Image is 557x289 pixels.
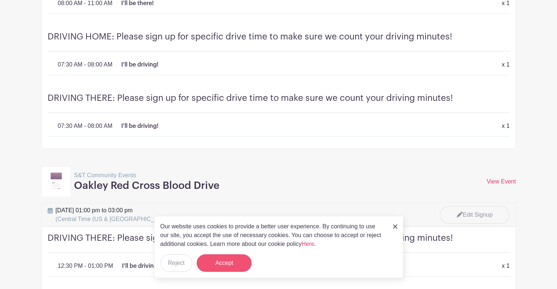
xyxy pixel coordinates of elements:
[56,216,175,222] span: (Central Time (US & [GEOGRAPHIC_DATA]))
[121,122,159,130] p: I'll be driving!
[48,31,510,52] h4: DRIVING HOME: Please sign up for specific drive time to make sure we count your driving minutes!
[121,60,159,69] p: I'll be driving!
[122,262,159,270] p: I'll be driving!
[74,180,219,192] h3: Oakley Red Cross Blood Drive
[487,178,516,185] a: View Event
[51,172,62,191] img: template11-97b0f419cbab8ea1fd52dabbe365452ac063e65c139ff1c7c21e0a8da349fa3d.svg
[160,254,192,272] button: Reject
[48,93,510,113] h4: DRIVING THERE: Please sign up for specific drive time to make sure we count your driving minutes!
[302,241,315,247] a: Here
[393,224,397,229] img: close_button-5f87c8562297e5c2d7936805f587ecaba9071eb48480494691a3f1689db116b3.svg
[497,262,514,270] div: x 1
[74,171,219,180] p: S&T Community Events
[58,122,112,130] p: 07:30 AM - 08:00 AM
[58,60,112,69] p: 07:30 AM - 08:00 AM
[160,222,385,248] p: Our website uses cookies to provide a better user experience. By continuing to use our site, you ...
[56,206,175,224] span: [DATE] 01:00 pm to 03:00 pm
[197,254,252,272] button: Accept
[497,122,514,130] div: x 1
[440,206,509,224] a: Edit Signup
[58,262,113,270] p: 12:30 PM - 01:00 PM
[497,60,514,69] div: x 1
[48,233,510,253] h4: DRIVING THERE: Please sign up for specific drive time to make sure we count your driving minutes!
